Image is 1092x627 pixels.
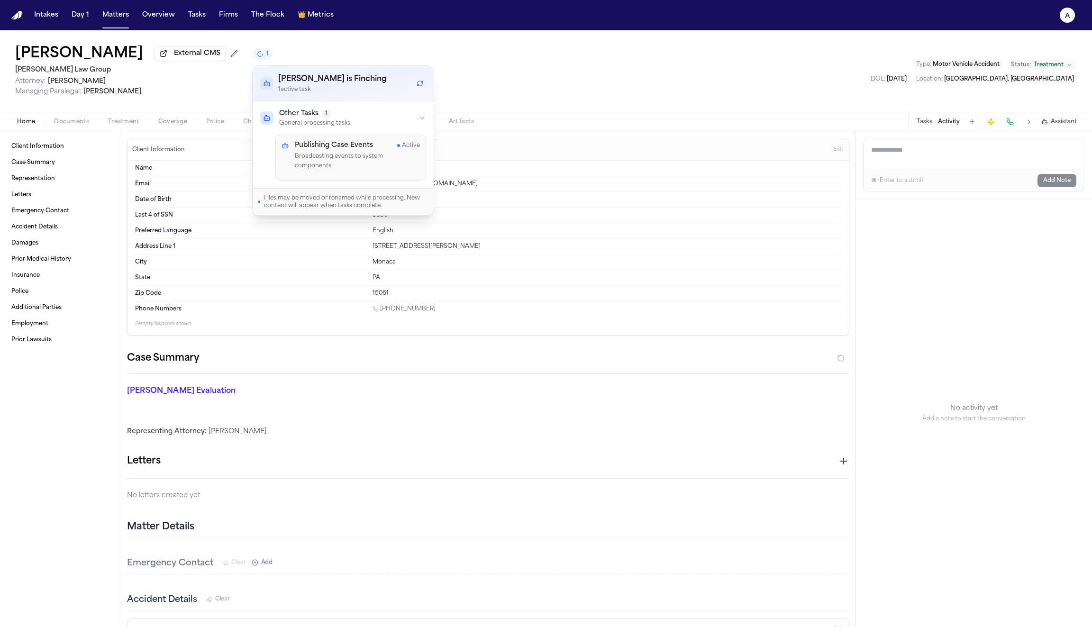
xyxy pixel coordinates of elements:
div: [PERSON_NAME] [127,427,849,436]
span: 1 [322,109,330,118]
a: Representation [8,171,113,186]
a: Case Summary [8,155,113,170]
button: Other Tasks1General processing tasks [253,101,434,135]
div: English [373,227,841,235]
h3: Emergency Contact [127,557,213,570]
button: Assistant [1041,118,1077,126]
span: Other Tasks [279,109,318,118]
span: External CMS [174,49,220,58]
button: Add Task [965,115,979,128]
div: [DATE] [373,196,841,203]
a: Damages [8,236,113,251]
p: No activity yet [922,404,1026,413]
span: Motor Vehicle Accident [933,62,1000,67]
img: Finch Logo [11,11,23,20]
span: Changes [243,118,270,126]
span: [GEOGRAPHIC_DATA], [GEOGRAPHIC_DATA] [944,76,1074,82]
a: Overview [138,7,179,24]
h3: [PERSON_NAME] is Finching [278,73,387,85]
dt: Name [135,164,367,172]
a: crownMetrics [294,7,337,24]
p: No letters created yet [127,490,849,501]
p: General processing tasks [279,119,350,127]
dt: Date of Birth [135,196,367,203]
button: Edit matter name [15,45,143,63]
div: PA [373,274,841,282]
dt: Preferred Language [135,227,367,235]
a: Prior Lawsuits [8,332,113,347]
button: Create Immediate Task [984,115,998,128]
dt: State [135,274,367,282]
p: [PERSON_NAME] Evaluation [127,385,360,397]
dt: Zip Code [135,290,367,297]
button: Activity [938,118,960,126]
a: Employment [8,316,113,331]
span: Treatment [1034,61,1064,69]
button: Tasks [184,7,209,24]
button: Add New [252,559,273,566]
button: Tasks [917,118,932,126]
button: Edit Type: Motor Vehicle Accident [913,60,1002,69]
span: [DATE] [887,76,907,82]
p: 1 active task [278,86,387,93]
button: Clear Emergency Contact [223,559,246,566]
span: Files may be moved or renamed while processing. New content will appear when tasks complete. [264,194,428,209]
dt: City [135,258,367,266]
span: 1 [266,50,269,58]
button: Matters [99,7,133,24]
span: Attorney: [15,78,46,85]
a: Insurance [8,268,113,283]
div: 15061 [373,290,841,297]
span: Status: [1011,61,1031,69]
button: The Flock [247,7,288,24]
a: Home [11,11,23,20]
a: Day 1 [68,7,93,24]
div: Monaca [373,258,841,266]
span: Clear [215,595,230,603]
span: Type : [916,62,931,67]
h3: Accident Details [127,593,197,607]
p: 2 empty fields not shown. [135,320,841,327]
h2: Case Summary [127,351,199,366]
h1: [PERSON_NAME] [15,45,143,63]
span: Phone Numbers [135,305,182,313]
div: [EMAIL_ADDRESS][DOMAIN_NAME] [373,180,841,188]
button: Clear Accident Details [207,595,230,603]
span: Representing Attorney: [127,428,207,435]
div: [STREET_ADDRESS][PERSON_NAME] [373,243,841,250]
span: DOL : [871,76,885,82]
p: Broadcasting events to system components [295,152,420,171]
dt: Address Line 1 [135,243,367,250]
button: Intakes [30,7,62,24]
a: Letters [8,187,113,202]
span: Artifacts [449,118,474,126]
button: Make a Call [1003,115,1017,128]
span: Managing Paralegal: [15,88,82,95]
button: Edit [830,142,846,157]
dt: Last 4 of SSN [135,211,367,219]
span: Assistant [1051,118,1077,126]
div: ⌘+Enter to submit [871,177,924,184]
h3: Client Information [130,146,187,154]
span: Add [261,559,273,566]
div: [PERSON_NAME] [373,164,841,172]
span: Active [402,142,420,149]
span: Coverage [158,118,187,126]
p: Add a note to start the conversation [922,415,1026,423]
span: Location : [916,76,943,82]
h1: Letters [127,454,161,469]
button: External CMS [155,46,226,61]
dt: Email [135,180,367,188]
h2: [PERSON_NAME] Law Group [15,64,273,76]
a: Additional Parties [8,300,113,315]
button: Add Note [1037,174,1076,187]
div: 5830 [373,211,841,219]
button: Firms [215,7,242,24]
span: Treatment [108,118,139,126]
span: Clear [231,559,246,566]
button: Change status from Treatment [1006,59,1077,71]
